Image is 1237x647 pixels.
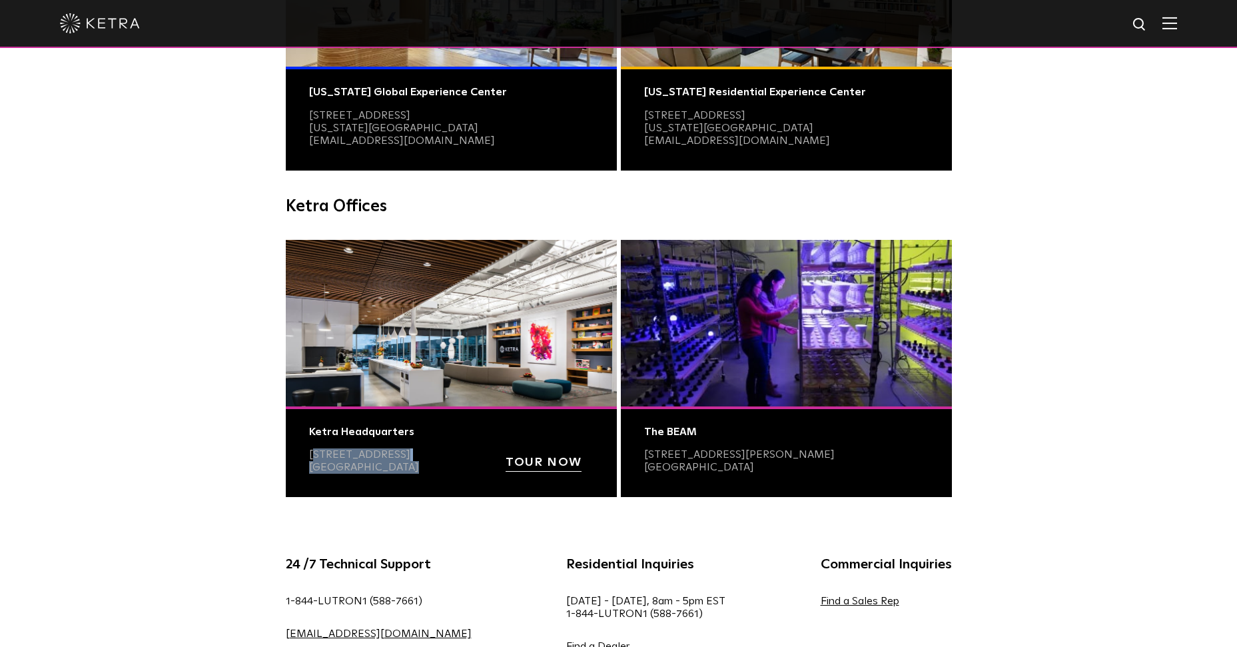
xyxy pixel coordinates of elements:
a: [EMAIL_ADDRESS][DOMAIN_NAME] [286,628,472,639]
img: search icon [1132,17,1148,33]
div: Ketra Headquarters [309,426,594,438]
a: 1-844-LUTRON1 (588-7661) [286,596,422,606]
a: [STREET_ADDRESS] [309,449,410,460]
a: [EMAIL_ADDRESS][DOMAIN_NAME] [309,135,495,146]
a: 1-844-LUTRON1 (588-7661) [566,608,703,619]
a: [US_STATE][GEOGRAPHIC_DATA] [644,123,813,133]
h5: Residential Inquiries [566,554,725,575]
img: 036-collaboration-studio-2 copy [286,240,617,406]
a: [GEOGRAPHIC_DATA] [309,462,419,472]
img: ketra-logo-2019-white [60,13,140,33]
h4: Ketra Offices [286,194,952,219]
h5: 24 /7 Technical Support [286,554,472,575]
h5: Commercial Inquiries [821,554,952,575]
a: [GEOGRAPHIC_DATA] [644,462,754,472]
div: The BEAM [644,426,929,438]
a: [US_STATE][GEOGRAPHIC_DATA] [309,123,478,133]
p: [DATE] - [DATE], 8am - 5pm EST [566,595,725,620]
a: TOUR NOW [506,457,582,472]
a: [EMAIL_ADDRESS][DOMAIN_NAME] [644,135,830,146]
strong: TOUR NOW [506,456,582,468]
a: [STREET_ADDRESS][PERSON_NAME] [644,449,835,460]
img: Austin Photo@2x [621,240,952,406]
div: [US_STATE] Global Experience Center [309,86,594,99]
a: Find a Sales Rep [821,596,899,606]
a: [STREET_ADDRESS] [644,110,745,121]
img: Hamburger%20Nav.svg [1162,17,1177,29]
div: [US_STATE] Residential Experience Center [644,86,929,99]
a: [STREET_ADDRESS] [309,110,410,121]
